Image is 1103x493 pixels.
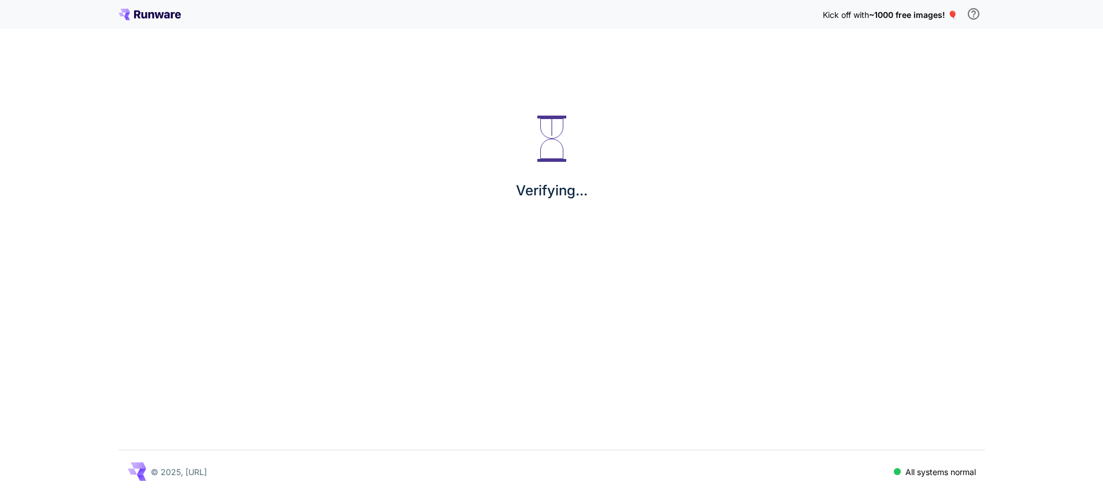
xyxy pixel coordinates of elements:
span: Kick off with [823,10,869,20]
p: All systems normal [905,466,976,478]
button: In order to qualify for free credit, you need to sign up with a business email address and click ... [962,2,985,25]
p: © 2025, [URL] [151,466,207,478]
p: Verifying... [516,180,588,201]
span: ~1000 free images! 🎈 [869,10,957,20]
